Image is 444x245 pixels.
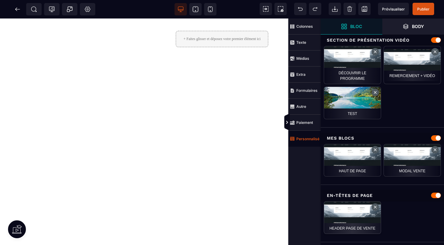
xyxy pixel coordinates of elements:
span: Voir mobile [204,3,216,15]
div: + Faites glisser et déposez votre premier élément ici [176,12,268,29]
div: Haut de page [324,144,381,177]
span: Voir les composants [260,3,272,15]
span: Code de suivi [44,3,60,15]
div: Section de présentation vidéo [321,35,444,46]
strong: Colonnes [296,24,313,29]
span: Paiement [288,115,321,131]
strong: Texte [296,40,306,45]
strong: Formulaires [296,88,318,93]
span: Nettoyage [343,3,356,15]
span: Personnalisé [288,131,321,147]
div: Test [324,87,381,119]
span: Formulaires [288,83,321,99]
span: Créer une alerte modale [62,3,77,15]
span: Favicon [80,3,95,15]
span: Retour [11,3,24,15]
span: Métadata SEO [26,3,42,15]
span: Réglages Body [84,6,91,12]
span: Voir tablette [189,3,202,15]
div: En-têtes de page [321,190,444,201]
span: Défaire [294,3,306,15]
span: Publier [417,7,430,11]
strong: Paiement [296,120,313,125]
span: Capture d'écran [274,3,287,15]
span: Médias [288,51,321,67]
span: Extra [288,67,321,83]
strong: Extra [296,72,306,77]
strong: Bloc [350,24,362,29]
div: Remerciement + vidéo [384,46,441,84]
span: Importer [329,3,341,15]
span: Texte [288,35,321,51]
span: Rétablir [309,3,321,15]
span: Prévisualiser [382,7,405,11]
span: Popup [67,6,73,12]
span: Voir bureau [175,3,187,15]
div: Header page de vente [324,201,381,234]
div: Mes blocs [321,133,444,144]
span: Enregistrer le contenu [413,3,434,15]
span: Autre [288,99,321,115]
div: DÉCOUVRIR LE PROGRAMME [324,46,381,84]
span: Ouvrir les blocs [321,18,382,35]
span: Ouvrir les calques [382,18,444,35]
span: SEO [31,6,37,12]
span: Colonnes [288,18,321,35]
strong: Body [412,24,424,29]
strong: Médias [296,56,309,61]
span: Aperçu [378,3,409,15]
span: Afficher les vues [321,113,327,132]
span: Enregistrer [358,3,371,15]
strong: Personnalisé [296,137,319,141]
span: Tracking [49,6,55,12]
strong: Autre [296,104,306,109]
div: Modal vente [384,144,441,177]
